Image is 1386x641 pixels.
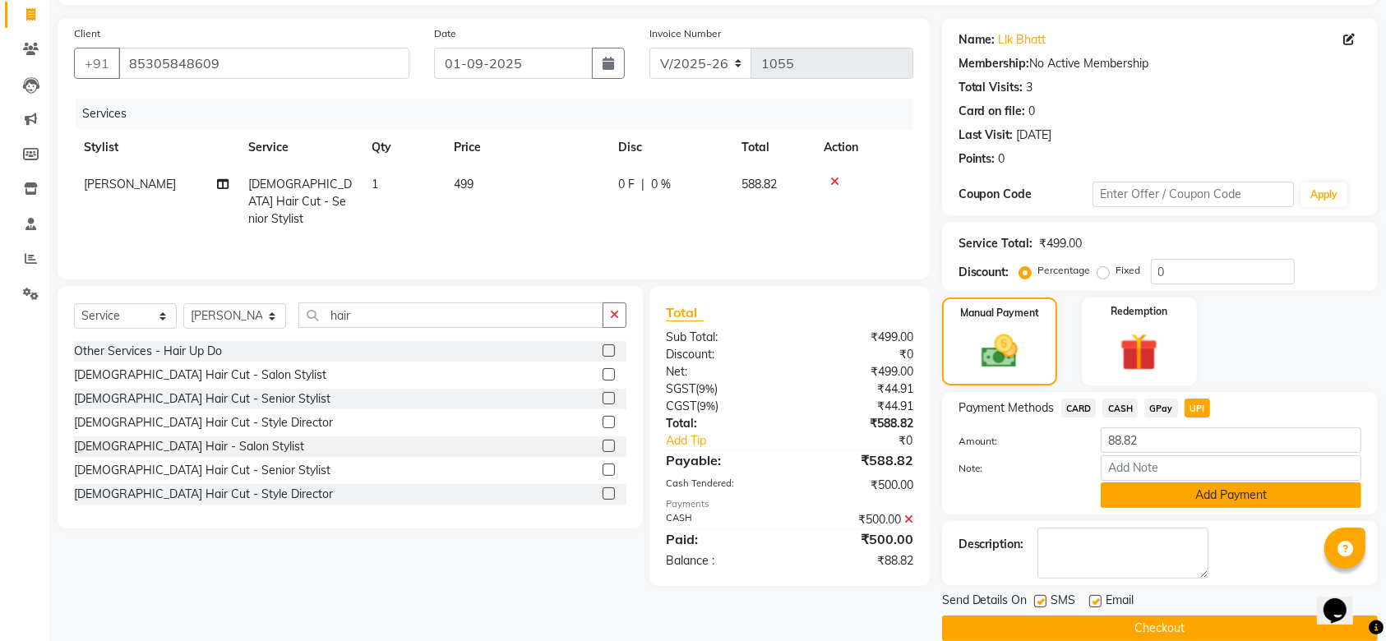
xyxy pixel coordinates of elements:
[74,486,333,503] div: [DEMOGRAPHIC_DATA] Hair Cut - Style Director
[959,31,996,48] div: Name:
[84,177,176,191] span: [PERSON_NAME]
[942,616,1378,641] button: Checkout
[654,346,789,363] div: Discount:
[1101,482,1361,508] button: Add Payment
[666,304,704,321] span: Total
[654,415,789,432] div: Total:
[238,129,362,166] th: Service
[298,302,603,328] input: Search or Scan
[74,367,326,384] div: [DEMOGRAPHIC_DATA] Hair Cut - Salon Stylist
[654,477,789,494] div: Cash Tendered:
[999,150,1005,168] div: 0
[946,461,1088,476] label: Note:
[654,529,789,549] div: Paid:
[814,129,913,166] th: Action
[959,150,996,168] div: Points:
[654,511,789,528] div: CASH
[74,343,222,360] div: Other Services - Hair Up Do
[1061,399,1097,417] span: CARD
[618,176,635,193] span: 0 F
[789,450,925,470] div: ₹588.82
[970,330,1029,372] img: _cash.svg
[789,415,925,432] div: ₹588.82
[1017,127,1052,144] div: [DATE]
[654,432,812,450] a: Add Tip
[651,176,671,193] span: 0 %
[654,329,789,346] div: Sub Total:
[1317,575,1370,625] iframe: chat widget
[74,462,330,479] div: [DEMOGRAPHIC_DATA] Hair Cut - Senior Stylist
[812,432,926,450] div: ₹0
[454,177,474,191] span: 499
[789,329,925,346] div: ₹499.00
[74,414,333,431] div: [DEMOGRAPHIC_DATA] Hair Cut - Style Director
[1093,182,1294,207] input: Enter Offer / Coupon Code
[789,529,925,549] div: ₹500.00
[1102,399,1138,417] span: CASH
[1116,263,1141,278] label: Fixed
[1101,455,1361,481] input: Add Note
[76,99,926,129] div: Services
[959,55,1030,72] div: Membership:
[608,129,732,166] th: Disc
[1144,399,1178,417] span: GPay
[74,390,330,408] div: [DEMOGRAPHIC_DATA] Hair Cut - Senior Stylist
[74,26,100,41] label: Client
[959,399,1055,417] span: Payment Methods
[74,129,238,166] th: Stylist
[444,129,608,166] th: Price
[372,177,378,191] span: 1
[74,438,304,455] div: [DEMOGRAPHIC_DATA] Hair - Salon Stylist
[959,186,1093,203] div: Coupon Code
[959,79,1023,96] div: Total Visits:
[641,176,644,193] span: |
[789,477,925,494] div: ₹500.00
[959,536,1024,553] div: Description:
[1185,399,1210,417] span: UPI
[1106,592,1134,612] span: Email
[959,103,1026,120] div: Card on file:
[999,31,1046,48] a: Llk Bhatt
[789,511,925,528] div: ₹500.00
[74,48,120,79] button: +91
[959,235,1033,252] div: Service Total:
[789,363,925,380] div: ₹499.00
[732,129,814,166] th: Total
[654,363,789,380] div: Net:
[654,398,789,415] div: ( )
[362,129,444,166] th: Qty
[946,434,1088,449] label: Amount:
[789,346,925,363] div: ₹0
[1111,304,1167,319] label: Redemption
[1301,182,1347,207] button: Apply
[1051,592,1076,612] span: SMS
[654,450,789,470] div: Payable:
[700,399,715,413] span: 9%
[1108,329,1170,376] img: _gift.svg
[699,382,714,395] span: 9%
[959,127,1014,144] div: Last Visit:
[654,552,789,570] div: Balance :
[742,177,777,191] span: 588.82
[959,55,1361,72] div: No Active Membership
[1027,79,1033,96] div: 3
[666,399,696,413] span: CGST
[248,177,352,226] span: [DEMOGRAPHIC_DATA] Hair Cut - Senior Stylist
[666,497,913,511] div: Payments
[789,398,925,415] div: ₹44.91
[789,380,925,398] div: ₹44.91
[654,380,789,398] div: ( )
[960,306,1039,320] label: Manual Payment
[434,26,456,41] label: Date
[649,26,721,41] label: Invoice Number
[1038,263,1091,278] label: Percentage
[942,592,1028,612] span: Send Details On
[118,48,409,79] input: Search by Name/Mobile/Email/Code
[1029,103,1036,120] div: 0
[1040,235,1083,252] div: ₹499.00
[789,552,925,570] div: ₹88.82
[959,264,1009,281] div: Discount:
[666,381,695,396] span: SGST
[1101,427,1361,453] input: Amount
